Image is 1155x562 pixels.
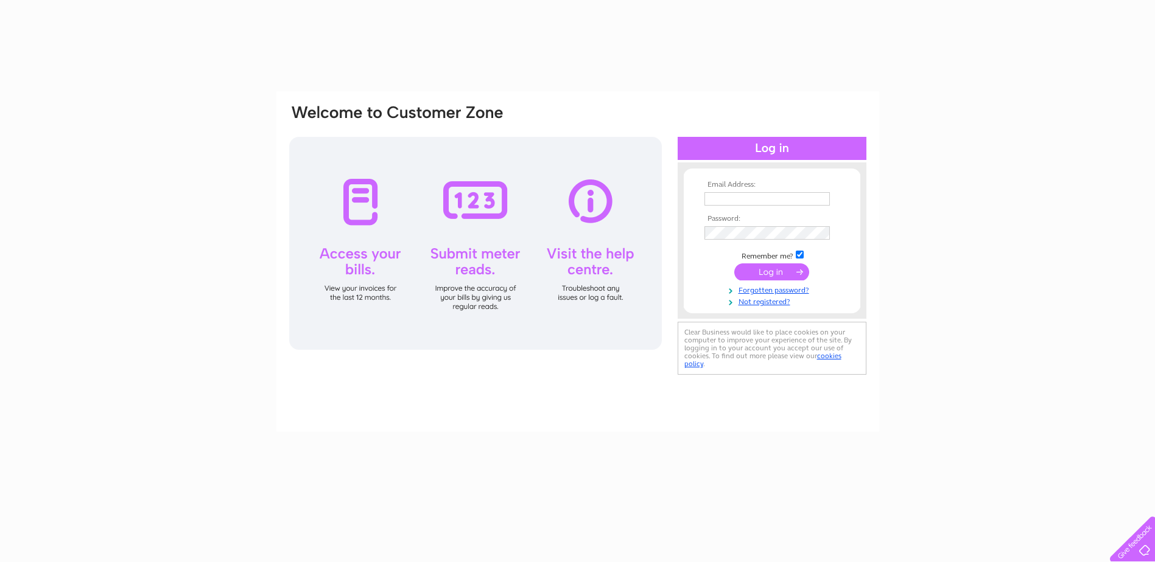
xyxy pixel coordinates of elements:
[704,283,843,295] a: Forgotten password?
[701,249,843,261] td: Remember me?
[684,352,841,368] a: cookies policy
[701,215,843,223] th: Password:
[678,322,866,375] div: Clear Business would like to place cookies on your computer to improve your experience of the sit...
[701,181,843,189] th: Email Address:
[704,295,843,307] a: Not registered?
[734,263,809,280] input: Submit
